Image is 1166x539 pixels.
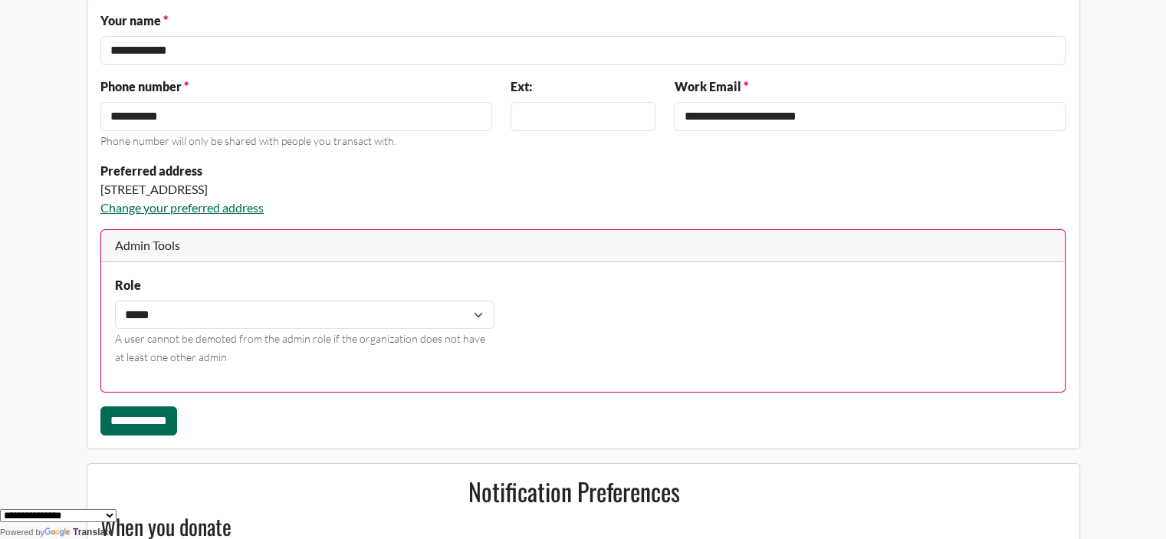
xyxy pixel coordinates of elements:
a: Change your preferred address [100,200,264,215]
label: Phone number [100,77,189,96]
div: Admin Tools [101,230,1065,263]
h2: Notification Preferences [91,477,1056,506]
strong: Preferred address [100,163,202,178]
label: Work Email [674,77,747,96]
small: A user cannot be demoted from the admin role if the organization does not have at least one other... [115,332,485,363]
small: Phone number will only be shared with people you transact with. [100,134,396,147]
div: [STREET_ADDRESS] [100,180,655,199]
label: Your name [100,12,168,30]
label: Ext: [511,77,532,96]
label: Role [115,276,141,294]
a: Translate [44,527,113,537]
img: Google Translate [44,527,73,538]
